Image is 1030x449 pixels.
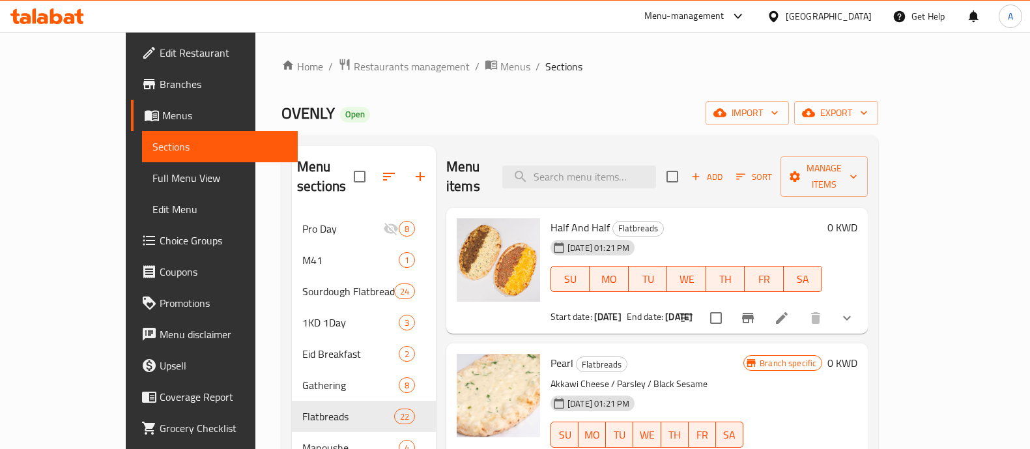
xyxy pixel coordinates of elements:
span: SU [556,426,573,444]
svg: Inactive section [383,221,399,237]
div: Pro Day8 [292,213,436,244]
div: items [394,283,415,299]
button: FR [745,266,783,292]
span: [DATE] 01:21 PM [562,242,635,254]
h2: Menu items [446,157,487,196]
button: TH [661,422,689,448]
span: Add [689,169,724,184]
b: [DATE] [594,308,622,325]
span: Sort [736,169,772,184]
span: Restaurants management [354,59,470,74]
div: M411 [292,244,436,276]
span: WE [638,426,655,444]
span: Add item [686,167,728,187]
div: Sourdough Flatbread24 [292,276,436,307]
span: Menus [500,59,530,74]
a: Coverage Report [131,381,298,413]
button: Sort [733,167,775,187]
a: Promotions [131,287,298,319]
span: FR [750,270,778,289]
div: items [399,346,415,362]
button: sort-choices [671,302,702,334]
span: Pearl [551,353,573,373]
span: Flatbreads [577,357,627,372]
a: Branches [131,68,298,100]
button: TU [629,266,667,292]
div: Gathering8 [292,369,436,401]
span: SA [789,270,817,289]
span: Full Menu View [152,170,287,186]
span: Select to update [702,304,730,332]
div: Flatbreads [612,221,664,237]
a: Choice Groups [131,225,298,256]
span: Upsell [160,358,287,373]
img: Half And Half [457,218,540,302]
button: Branch-specific-item [732,302,764,334]
span: Branch specific [754,357,822,369]
span: WE [672,270,700,289]
span: OVENLY [281,98,335,128]
span: import [716,105,779,121]
div: Flatbreads [576,356,627,372]
span: 1KD 1Day [302,315,399,330]
div: [GEOGRAPHIC_DATA] [786,9,872,23]
span: Pro Day [302,221,383,237]
span: 8 [399,379,414,392]
div: items [399,221,415,237]
button: TU [606,422,633,448]
span: Coupons [160,264,287,280]
span: Eid Breakfast [302,346,399,362]
li: / [328,59,333,74]
svg: Show Choices [839,310,855,326]
span: Select section [659,163,686,190]
span: Half And Half [551,218,610,237]
p: Akkawi Cheese / Parsley / Black Sesame [551,376,743,392]
span: MO [584,426,601,444]
span: SA [721,426,738,444]
button: Add [686,167,728,187]
li: / [536,59,540,74]
a: Restaurants management [338,58,470,75]
span: Sections [545,59,582,74]
div: items [394,409,415,424]
a: Grocery Checklist [131,413,298,444]
a: Sections [142,131,298,162]
button: MO [579,422,606,448]
span: Coverage Report [160,389,287,405]
h6: 0 KWD [827,354,857,372]
span: A [1008,9,1013,23]
div: Menu-management [644,8,724,24]
button: import [706,101,789,125]
span: 8 [399,223,414,235]
button: TH [706,266,745,292]
span: Branches [160,76,287,92]
b: [DATE] [665,308,693,325]
span: FR [694,426,711,444]
span: M41 [302,252,399,268]
span: 24 [395,285,414,298]
a: Edit menu item [774,310,790,326]
a: Edit Restaurant [131,37,298,68]
span: TU [634,270,662,289]
span: MO [595,270,623,289]
span: Menus [162,108,287,123]
span: Open [340,109,370,120]
span: Start date: [551,308,592,325]
div: Eid Breakfast2 [292,338,436,369]
a: Upsell [131,350,298,381]
a: Coupons [131,256,298,287]
button: SA [716,422,743,448]
span: Choice Groups [160,233,287,248]
span: Promotions [160,295,287,311]
span: Sort sections [373,161,405,192]
span: Sourdough Flatbread [302,283,394,299]
span: Flatbreads [613,221,663,236]
div: Flatbreads22 [292,401,436,432]
span: Grocery Checklist [160,420,287,436]
button: WE [633,422,661,448]
span: 3 [399,317,414,329]
span: [DATE] 01:21 PM [562,398,635,410]
span: Menu disclaimer [160,326,287,342]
